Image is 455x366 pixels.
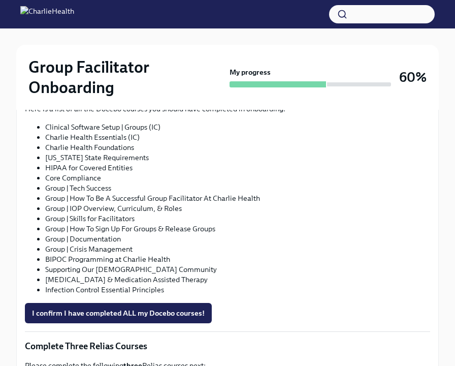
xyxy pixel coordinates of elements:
[45,213,430,224] li: Group | Skills for Facilitators
[28,57,225,98] h2: Group Facilitator Onboarding
[45,285,430,295] li: Infection Control Essential Principles
[25,303,212,323] button: I confirm I have completed ALL my Docebo courses!
[230,67,271,77] strong: My progress
[45,173,430,183] li: Core Compliance
[25,340,430,352] p: Complete Three Relias Courses
[45,244,430,254] li: Group | Crisis Management
[45,122,430,132] li: Clinical Software Setup | Groups (IC)
[45,142,430,152] li: Charlie Health Foundations
[45,224,430,234] li: Group | How To Sign Up For Groups & Release Groups
[32,308,205,318] span: I confirm I have completed ALL my Docebo courses!
[45,203,430,213] li: Group | IOP Overview, Curriculum, & Roles
[45,152,430,163] li: [US_STATE] State Requirements
[45,163,430,173] li: HIPAA for Covered Entities
[45,254,430,264] li: BIPOC Programming at Charlie Health
[20,6,74,22] img: CharlieHealth
[45,264,430,274] li: Supporting Our [DEMOGRAPHIC_DATA] Community
[45,183,430,193] li: Group | Tech Success
[45,132,430,142] li: Charlie Health Essentials (IC)
[45,234,430,244] li: Group | Documentation
[45,193,430,203] li: Group | How To Be A Successful Group Facilitator At Charlie Health
[399,68,427,86] h3: 60%
[45,274,430,285] li: [MEDICAL_DATA] & Medication Assisted Therapy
